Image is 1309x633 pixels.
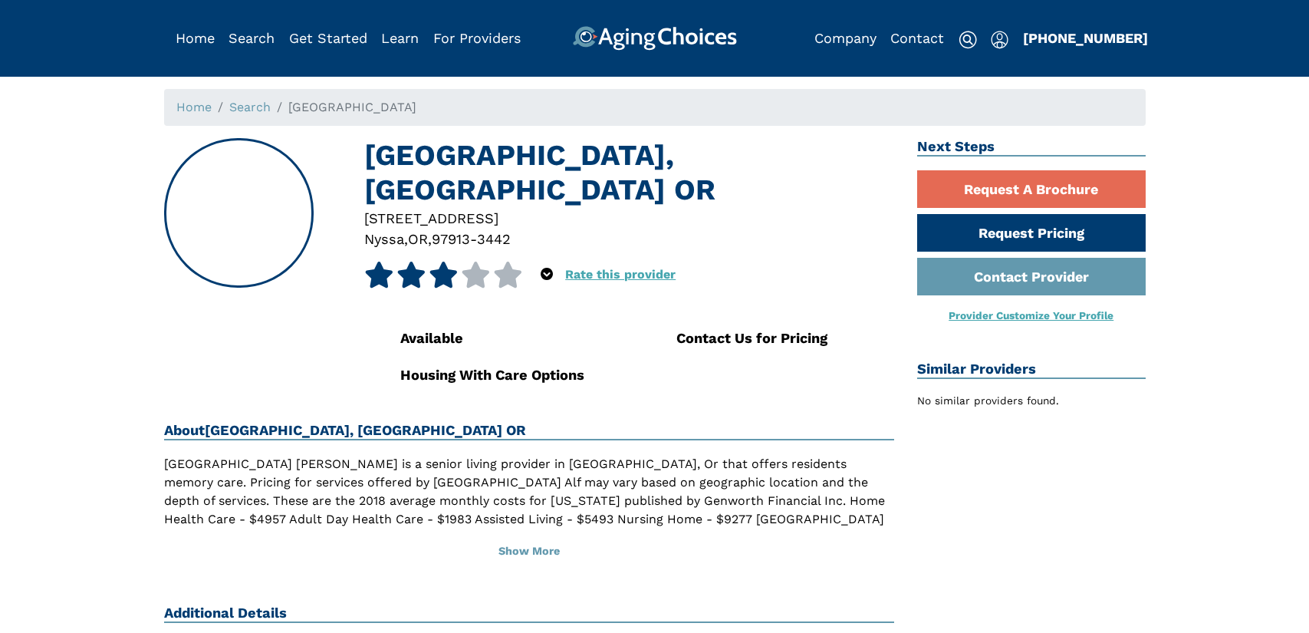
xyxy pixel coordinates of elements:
div: No similar providers found. [917,393,1146,409]
h2: About [GEOGRAPHIC_DATA], [GEOGRAPHIC_DATA] OR [164,422,895,440]
div: Popover trigger [541,262,553,288]
div: Popover trigger [229,26,275,51]
img: AgingChoices [572,26,736,51]
a: Request A Brochure [917,170,1146,208]
img: search-icon.svg [959,31,977,49]
h2: Next Steps [917,138,1146,157]
a: Contact Provider [917,258,1146,295]
p: [GEOGRAPHIC_DATA] [PERSON_NAME] is a senior living provider in [GEOGRAPHIC_DATA], Or that offers ... [164,455,895,565]
div: Popover trigger [991,26,1008,51]
a: Home [176,30,215,46]
div: 97913-3442 [432,229,511,249]
span: [GEOGRAPHIC_DATA] [288,100,416,114]
a: Request Pricing [917,214,1146,252]
span: Nyssa [364,231,404,247]
div: Housing With Care Options [400,364,618,385]
img: user-icon.svg [991,31,1008,49]
a: For Providers [433,30,521,46]
a: Home [176,100,212,114]
a: Get Started [289,30,367,46]
span: , [404,231,408,247]
a: [PHONE_NUMBER] [1023,30,1148,46]
a: Rate this provider [565,267,676,282]
span: , [428,231,432,247]
div: Available [400,328,618,348]
h2: Similar Providers [917,361,1146,379]
a: Search [229,100,271,114]
a: Contact [890,30,944,46]
h2: Additional Details [164,605,895,623]
div: [STREET_ADDRESS] [364,208,894,229]
h1: [GEOGRAPHIC_DATA], [GEOGRAPHIC_DATA] OR [364,138,894,208]
a: Learn [381,30,419,46]
button: Show More [164,535,895,569]
div: Contact Us for Pricing [676,328,894,348]
a: Provider Customize Your Profile [949,309,1113,321]
a: Company [814,30,877,46]
nav: breadcrumb [164,89,1146,126]
a: Search [229,30,275,46]
span: OR [408,231,428,247]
